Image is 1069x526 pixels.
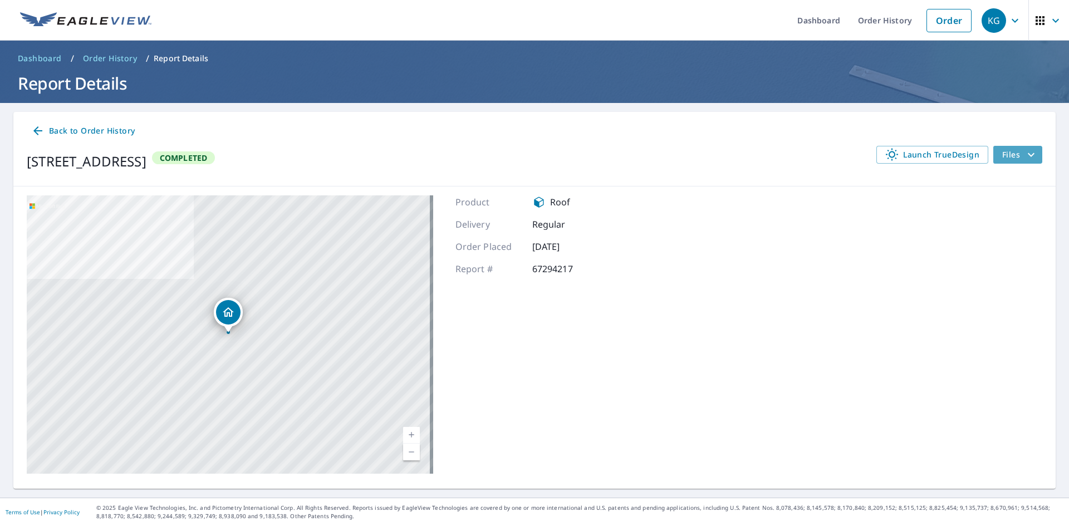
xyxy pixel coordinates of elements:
span: Dashboard [18,53,62,64]
a: Privacy Policy [43,508,80,516]
div: Roof [532,195,599,209]
span: Files [1002,148,1038,161]
a: Back to Order History [27,121,139,141]
p: Product [455,195,522,209]
div: Dropped pin, building 1, Residential property, 2032 S 229th St Des Moines, WA 98198 [214,298,243,332]
li: / [146,52,149,65]
a: Current Level 17, Zoom Out [403,444,420,460]
a: Order [926,9,972,32]
p: Report Details [154,53,208,64]
p: | [6,509,80,515]
nav: breadcrumb [13,50,1056,67]
span: Back to Order History [31,124,135,138]
h1: Report Details [13,72,1056,95]
a: Current Level 17, Zoom In [403,427,420,444]
img: EV Logo [20,12,151,29]
p: Order Placed [455,240,522,253]
div: [STREET_ADDRESS] [27,151,146,171]
p: Report # [455,262,522,276]
button: filesDropdownBtn-67294217 [993,146,1042,164]
span: Order History [83,53,137,64]
a: Launch TrueDesign [876,146,988,164]
p: © 2025 Eagle View Technologies, Inc. and Pictometry International Corp. All Rights Reserved. Repo... [96,504,1063,520]
a: Dashboard [13,50,66,67]
p: 67294217 [532,262,599,276]
div: KG [982,8,1006,33]
p: Regular [532,218,599,231]
span: Launch TrueDesign [885,148,979,161]
a: Order History [79,50,141,67]
p: Delivery [455,218,522,231]
p: [DATE] [532,240,599,253]
li: / [71,52,74,65]
a: Terms of Use [6,508,40,516]
span: Completed [153,153,214,163]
